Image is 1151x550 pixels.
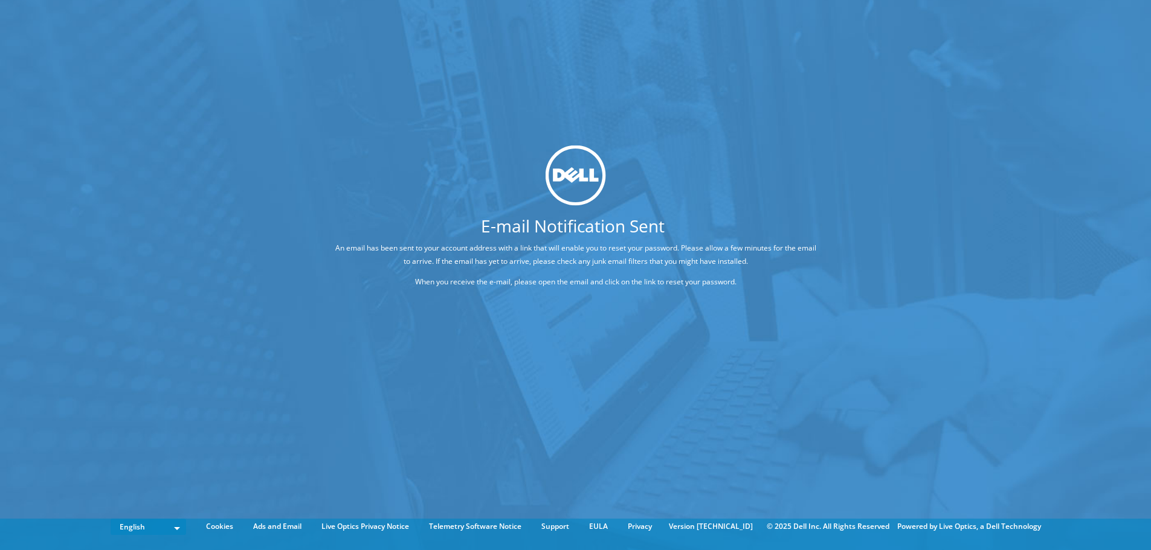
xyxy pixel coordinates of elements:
[546,145,606,206] img: dell_svg_logo.svg
[288,217,857,234] h1: E-mail Notification Sent
[197,520,242,533] a: Cookies
[897,520,1041,533] li: Powered by Live Optics, a Dell Technology
[333,275,818,289] p: When you receive the e-mail, please open the email and click on the link to reset your password.
[312,520,418,533] a: Live Optics Privacy Notice
[333,241,818,268] p: An email has been sent to your account address with a link that will enable you to reset your pas...
[619,520,661,533] a: Privacy
[663,520,759,533] li: Version [TECHNICAL_ID]
[532,520,578,533] a: Support
[580,520,617,533] a: EULA
[420,520,530,533] a: Telemetry Software Notice
[244,520,311,533] a: Ads and Email
[761,520,895,533] li: © 2025 Dell Inc. All Rights Reserved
